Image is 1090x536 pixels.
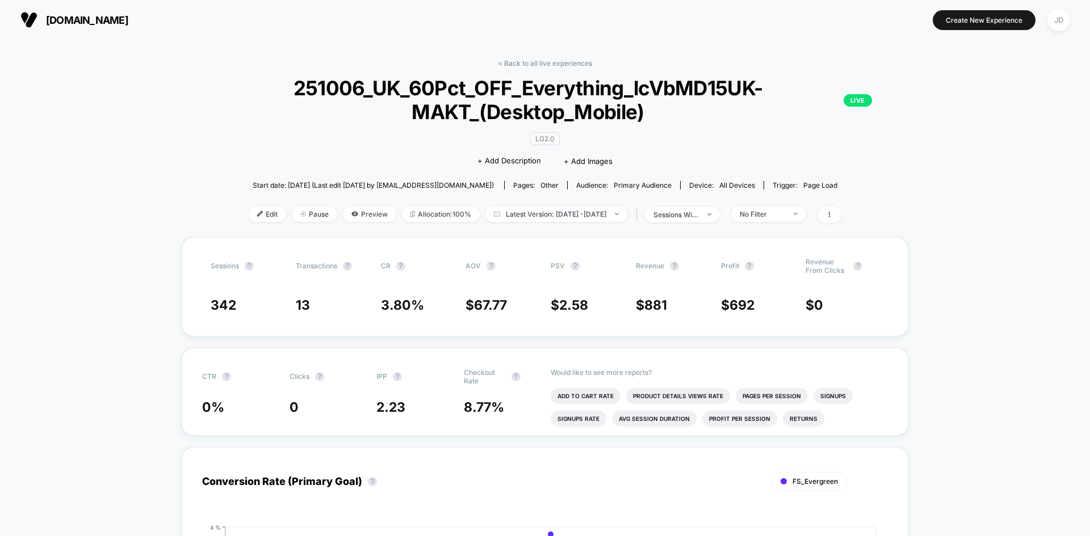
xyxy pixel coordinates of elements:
span: $ [806,297,823,313]
img: end [300,211,306,217]
img: end [615,213,619,215]
span: 342 [211,297,236,313]
span: 0 [290,399,299,415]
span: Checkout Rate [464,368,506,385]
span: [DOMAIN_NAME] [46,14,128,26]
button: ? [343,261,352,271]
button: ? [670,261,679,271]
span: 8.77 % [464,399,504,415]
span: $ [636,297,667,313]
span: Device: [680,181,764,189]
span: + Add Description [477,155,541,167]
span: 0 % [202,399,224,415]
span: other [540,181,559,189]
span: Pause [292,206,337,222]
button: Create New Experience [933,10,1035,30]
span: 692 [730,297,754,313]
span: all devices [719,181,755,189]
button: ? [393,372,402,381]
button: ? [571,261,580,271]
button: ? [315,372,324,381]
a: < Back to all live experiences [498,59,592,67]
span: + Add Images [564,157,613,166]
div: JD [1047,9,1070,31]
button: ? [245,261,254,271]
span: CTR [202,372,216,381]
span: $ [551,297,588,313]
button: ? [487,261,496,271]
li: Add To Cart Rate [551,388,621,404]
li: Signups [814,388,853,404]
span: Revenue From Clicks [806,258,848,275]
button: ? [222,372,231,381]
span: PSV [551,261,565,270]
span: Revenue [636,261,664,270]
img: rebalance [410,211,415,217]
div: Audience: [576,181,672,189]
span: Preview [343,206,396,222]
span: 13 [296,297,310,313]
button: ? [512,372,521,381]
span: Page Load [803,181,837,189]
img: end [794,213,798,215]
span: 2.23 [376,399,405,415]
span: 2.58 [559,297,588,313]
span: Allocation: 100% [402,206,480,222]
span: 3.80 % [381,297,424,313]
div: Pages: [513,181,559,189]
span: Edit [249,206,286,222]
li: Product Details Views Rate [626,388,730,404]
button: [DOMAIN_NAME] [17,11,132,29]
div: sessions with impression [653,210,699,219]
span: 251006_UK_60Pct_OFF_Everything_lcVbMD15UK-MAKT_(Desktop_Mobile) [218,76,872,124]
span: 67.77 [474,297,507,313]
span: Transactions [296,261,337,270]
li: Profit Per Session [702,411,777,427]
span: $ [466,297,507,313]
span: Clicks [290,372,309,381]
li: Signups Rate [551,411,606,427]
span: IPP [376,372,387,381]
li: Avg Session Duration [612,411,697,427]
span: Start date: [DATE] (Last edit [DATE] by [EMAIL_ADDRESS][DOMAIN_NAME]) [253,181,494,189]
span: 881 [644,297,667,313]
span: Primary Audience [614,181,672,189]
button: ? [368,477,377,486]
img: Visually logo [20,11,37,28]
p: LIVE [844,94,872,107]
span: AOV [466,261,481,270]
img: edit [257,211,263,217]
div: No Filter [740,210,785,218]
li: Pages Per Session [736,388,808,404]
span: Profit [721,261,739,270]
button: ? [745,261,754,271]
p: Would like to see more reports? [551,368,888,377]
span: Sessions [211,261,239,270]
tspan: 4 % [210,524,221,530]
span: LG2.0 [530,132,560,145]
button: JD [1044,9,1073,32]
button: ? [853,261,862,271]
span: 0 [814,297,823,313]
span: | [633,206,645,223]
button: ? [396,261,405,271]
span: CR [381,261,391,270]
li: Returns [783,411,824,427]
span: Latest Version: [DATE] - [DATE] [485,206,627,222]
img: end [707,213,711,216]
img: calendar [494,211,500,217]
span: $ [721,297,754,313]
div: Trigger: [773,181,837,189]
span: FS_Evergreen [793,477,838,486]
